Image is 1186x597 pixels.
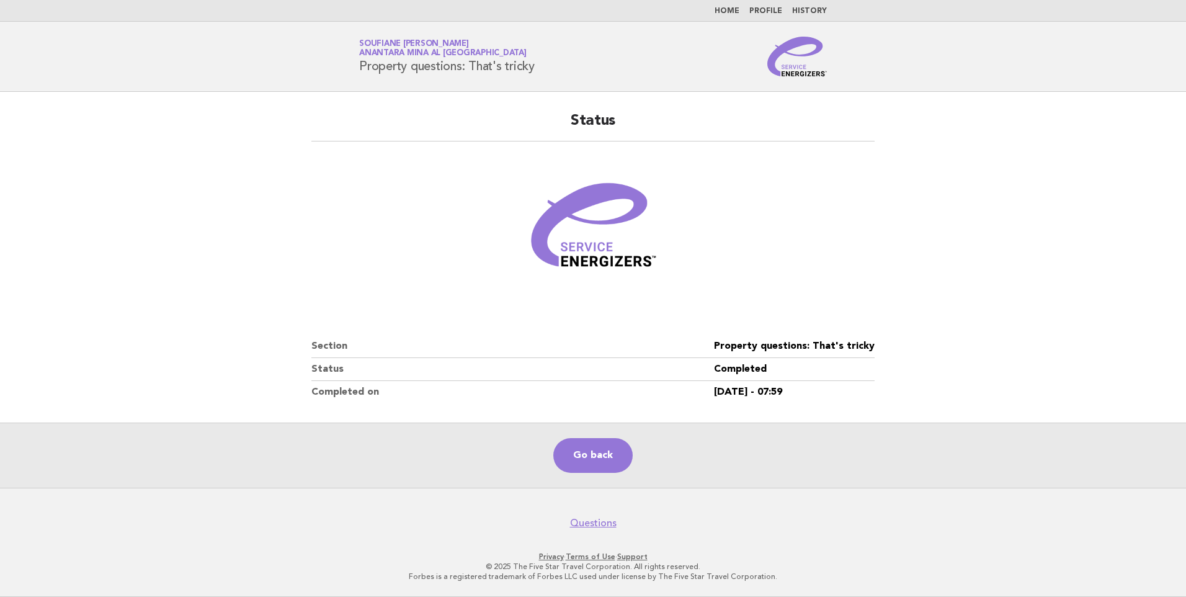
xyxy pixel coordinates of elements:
dd: Completed [714,358,875,381]
a: History [792,7,827,15]
a: Go back [553,438,633,473]
img: Verified [519,156,667,305]
img: Service Energizers [767,37,827,76]
p: © 2025 The Five Star Travel Corporation. All rights reserved. [213,562,973,572]
a: Privacy [539,552,564,561]
a: Terms of Use [566,552,615,561]
a: Profile [749,7,782,15]
span: Anantara Mina al [GEOGRAPHIC_DATA] [359,50,527,58]
h2: Status [311,111,875,141]
dt: Completed on [311,381,714,403]
dt: Status [311,358,714,381]
dt: Section [311,335,714,358]
p: · · [213,552,973,562]
dd: Property questions: That's tricky [714,335,875,358]
a: Home [715,7,739,15]
a: Soufiane [PERSON_NAME]Anantara Mina al [GEOGRAPHIC_DATA] [359,40,527,57]
h1: Property questions: That's tricky [359,40,535,73]
p: Forbes is a registered trademark of Forbes LLC used under license by The Five Star Travel Corpora... [213,572,973,581]
a: Questions [570,517,617,529]
a: Support [617,552,648,561]
dd: [DATE] - 07:59 [714,381,875,403]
